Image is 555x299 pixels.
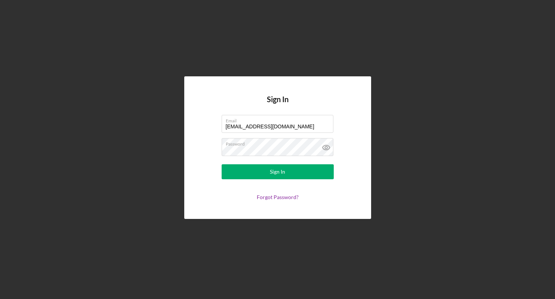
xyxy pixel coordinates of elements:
label: Password [226,138,333,147]
div: Sign In [270,164,285,179]
label: Email [226,115,333,123]
h4: Sign In [267,95,289,115]
a: Forgot Password? [257,194,299,200]
button: Sign In [222,164,334,179]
